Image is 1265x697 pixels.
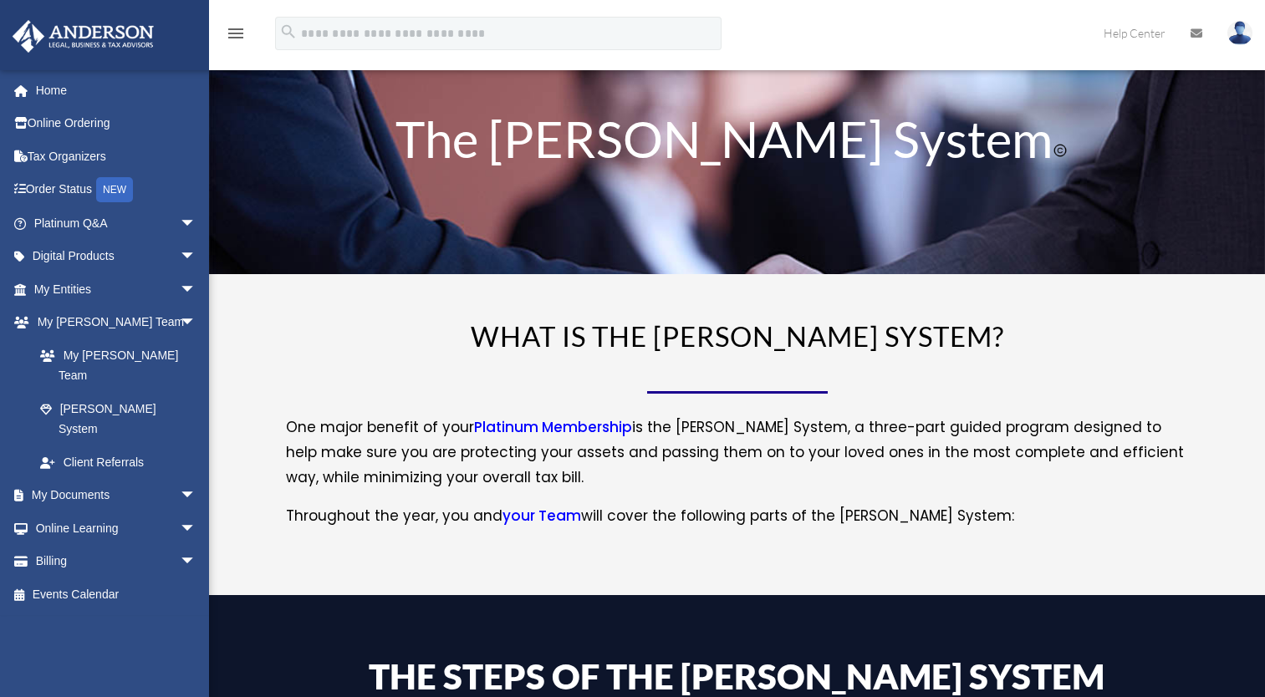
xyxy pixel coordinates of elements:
span: arrow_drop_down [180,479,213,513]
a: Online Learningarrow_drop_down [12,511,222,545]
a: Tax Organizers [12,140,222,173]
a: Home [12,74,222,107]
span: arrow_drop_down [180,272,213,307]
img: User Pic [1227,21,1252,45]
i: menu [226,23,246,43]
a: Order StatusNEW [12,173,222,207]
a: Platinum Membership [474,417,632,445]
a: My Entitiesarrow_drop_down [12,272,222,306]
div: NEW [96,177,133,202]
span: arrow_drop_down [180,511,213,546]
a: menu [226,29,246,43]
p: Throughout the year, you and will cover the following parts of the [PERSON_NAME] System: [286,504,1189,529]
a: your Team [502,506,581,534]
a: Events Calendar [12,577,222,611]
img: Anderson Advisors Platinum Portal [8,20,159,53]
a: Digital Productsarrow_drop_down [12,240,222,273]
a: My [PERSON_NAME] Team [23,338,222,392]
a: Online Ordering [12,107,222,140]
a: Client Referrals [23,445,222,479]
a: My Documentsarrow_drop_down [12,479,222,512]
a: Platinum Q&Aarrow_drop_down [12,206,222,240]
h1: The [PERSON_NAME] System [314,114,1159,172]
span: arrow_drop_down [180,306,213,340]
i: search [279,23,298,41]
span: arrow_drop_down [180,206,213,241]
a: Billingarrow_drop_down [12,545,222,578]
span: arrow_drop_down [180,240,213,274]
span: arrow_drop_down [180,545,213,579]
a: [PERSON_NAME] System [23,392,213,445]
span: WHAT IS THE [PERSON_NAME] SYSTEM? [471,319,1004,353]
a: My [PERSON_NAME] Teamarrow_drop_down [12,306,222,339]
p: One major benefit of your is the [PERSON_NAME] System, a three-part guided program designed to he... [286,415,1189,504]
